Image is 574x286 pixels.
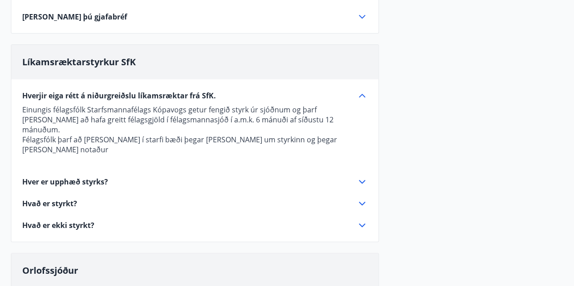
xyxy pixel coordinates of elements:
span: Orlofssjóður [22,264,78,276]
span: [PERSON_NAME] þú gjafabréf [22,12,127,22]
div: Hvað er ekki styrkt? [22,220,368,231]
span: Hvað er ekki styrkt? [22,220,94,230]
span: Hver er upphæð styrks? [22,177,108,187]
div: Hvað er styrkt? [22,198,368,209]
div: [PERSON_NAME] þú gjafabréf [22,11,368,22]
p: Félagsfólk þarf að [PERSON_NAME] í starfi bæði þegar [PERSON_NAME] um styrkinn og þegar [PERSON_N... [22,135,368,155]
div: Hver er upphæð styrks? [22,176,368,187]
span: Hverjir eiga rétt á niðurgreiðslu líkamsræktar frá SfK. [22,91,216,101]
p: Einungis félagsfólk Starfsmannafélags Kópavogs getur fengið styrk úr sjóðnum og þarf [PERSON_NAME... [22,105,368,135]
div: Hverjir eiga rétt á niðurgreiðslu líkamsræktar frá SfK. [22,90,368,101]
span: Hvað er styrkt? [22,199,77,208]
span: Líkamsræktarstyrkur SfK [22,56,136,68]
div: Hverjir eiga rétt á niðurgreiðslu líkamsræktar frá SfK. [22,101,368,165]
